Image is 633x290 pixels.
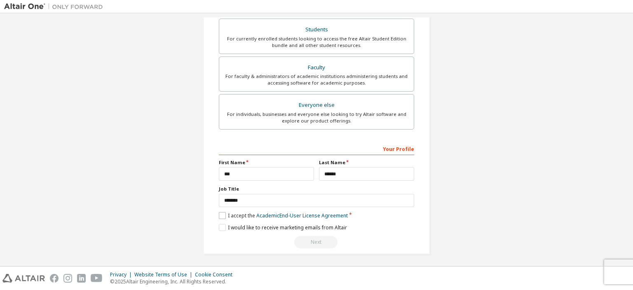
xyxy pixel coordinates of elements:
[219,186,414,192] label: Job Title
[219,142,414,155] div: Your Profile
[256,212,348,219] a: Academic End-User License Agreement
[134,271,195,278] div: Website Terms of Use
[219,159,314,166] label: First Name
[195,271,237,278] div: Cookie Consent
[63,274,72,283] img: instagram.svg
[224,99,409,111] div: Everyone else
[77,274,86,283] img: linkedin.svg
[219,224,347,231] label: I would like to receive marketing emails from Altair
[4,2,107,11] img: Altair One
[110,271,134,278] div: Privacy
[224,62,409,73] div: Faculty
[2,274,45,283] img: altair_logo.svg
[91,274,103,283] img: youtube.svg
[224,24,409,35] div: Students
[50,274,59,283] img: facebook.svg
[219,212,348,219] label: I accept the
[110,278,237,285] p: © 2025 Altair Engineering, Inc. All Rights Reserved.
[219,236,414,248] div: Read and acccept EULA to continue
[224,111,409,124] div: For individuals, businesses and everyone else looking to try Altair software and explore our prod...
[224,73,409,86] div: For faculty & administrators of academic institutions administering students and accessing softwa...
[319,159,414,166] label: Last Name
[224,35,409,49] div: For currently enrolled students looking to access the free Altair Student Edition bundle and all ...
